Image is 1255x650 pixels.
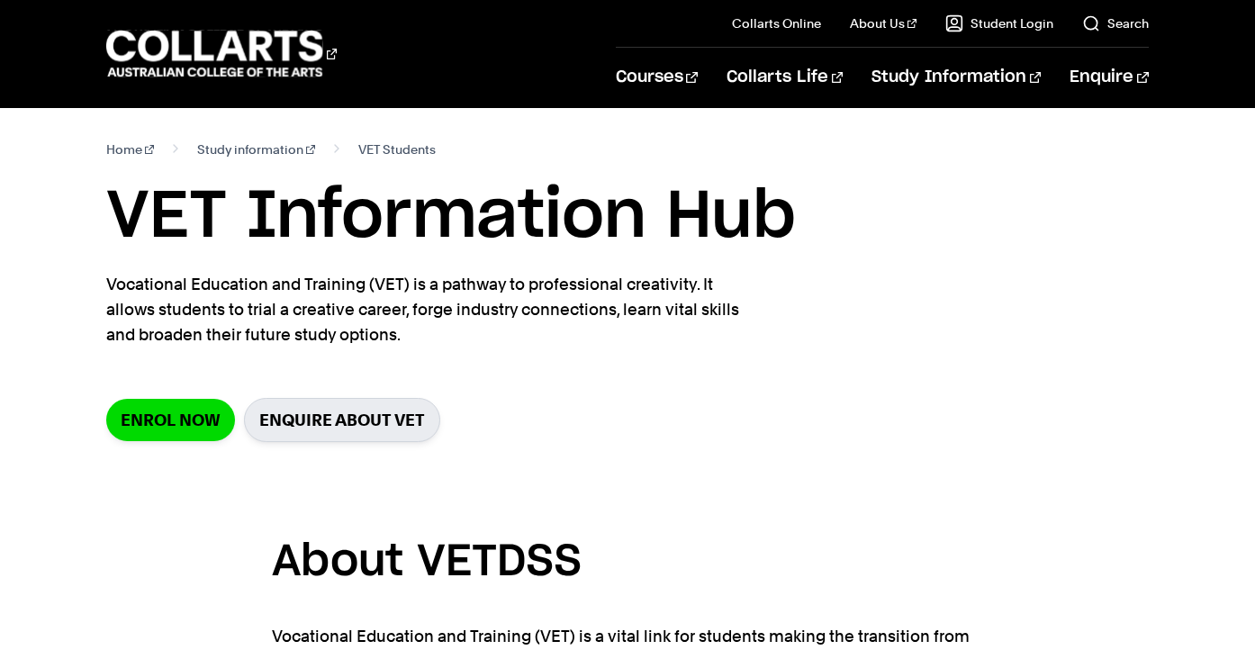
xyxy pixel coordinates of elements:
[106,399,235,441] a: Enrol Now
[106,176,1148,257] h1: VET Information Hub
[1070,48,1148,107] a: Enquire
[106,28,337,79] div: Go to homepage
[272,528,983,598] h3: About VETDSS
[871,48,1041,107] a: Study Information
[1082,14,1149,32] a: Search
[945,14,1053,32] a: Student Login
[197,137,315,162] a: Study information
[106,272,763,348] p: Vocational Education and Training (VET) is a pathway to professional creativity. It allows studen...
[616,48,698,107] a: Courses
[106,137,154,162] a: Home
[358,137,436,162] span: VET Students
[727,48,843,107] a: Collarts Life
[732,14,821,32] a: Collarts Online
[244,398,440,442] a: Enquire about VET
[850,14,916,32] a: About Us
